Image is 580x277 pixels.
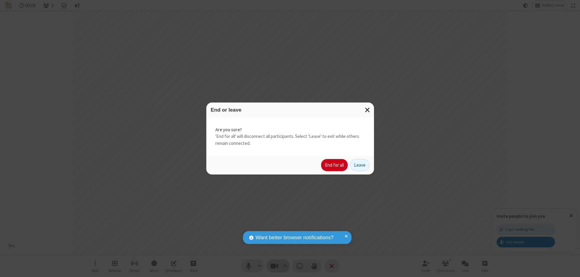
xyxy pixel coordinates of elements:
strong: Are you sure? [215,126,365,133]
button: Close modal [361,103,374,117]
button: Leave [350,159,369,171]
span: Want better browser notifications? [256,234,333,242]
button: End for all [321,159,348,171]
div: 'End for all' will disconnect all participants. Select 'Leave' to exit while others remain connec... [206,117,374,156]
h3: End or leave [211,107,369,113]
